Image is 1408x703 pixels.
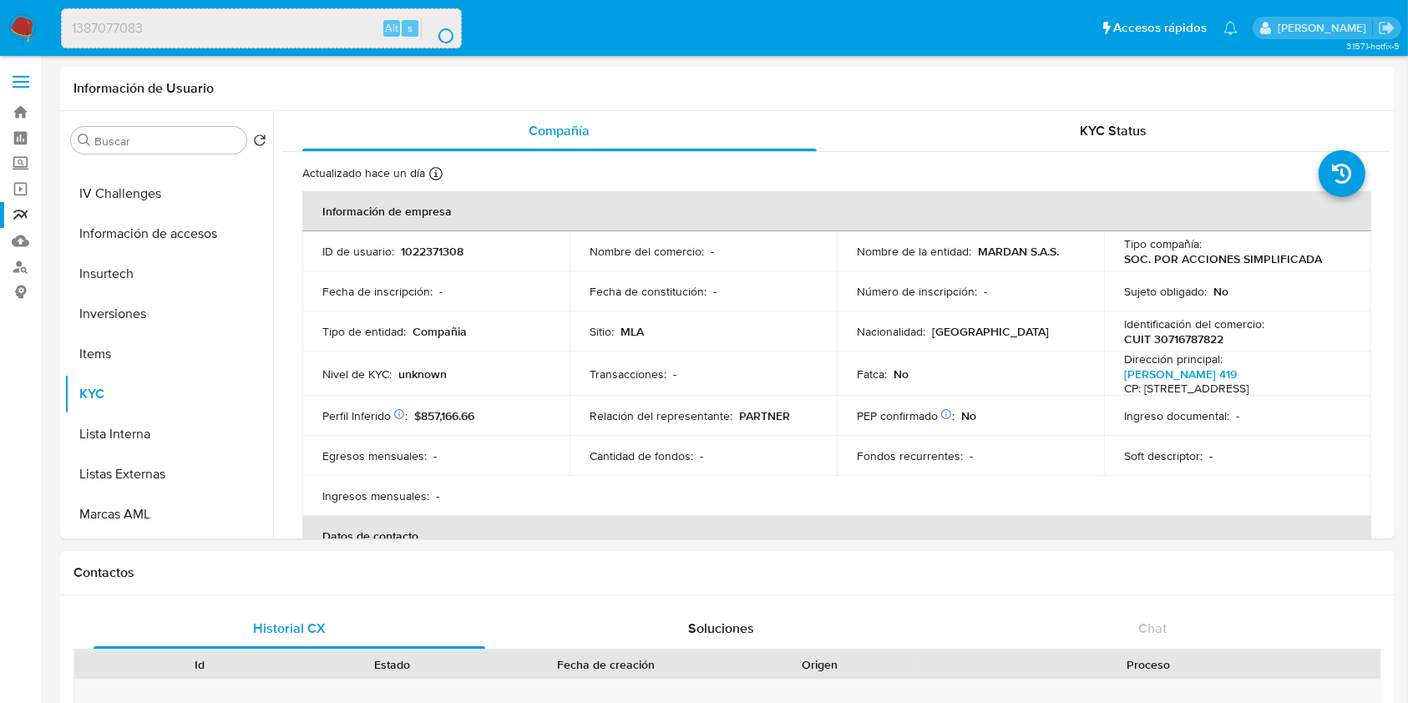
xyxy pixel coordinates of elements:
p: Dirección principal : [1124,351,1223,367]
p: PEP confirmado : [857,408,955,423]
button: Inversiones [64,294,273,334]
div: Estado [308,656,478,673]
p: Soft descriptor : [1124,448,1203,463]
button: Lista Interna [64,414,273,454]
span: KYC Status [1080,121,1147,140]
p: Ingreso documental : [1124,408,1229,423]
button: KYC [64,374,273,414]
button: Perfiles [64,534,273,574]
p: No [894,367,909,382]
button: Items [64,334,273,374]
p: eliana.eguerrero@mercadolibre.com [1278,20,1372,36]
p: Nacionalidad : [857,324,925,339]
span: $857,166.66 [414,407,474,424]
p: - [433,448,437,463]
input: Buscar [94,134,240,149]
p: PARTNER [739,408,790,423]
p: ID de usuario : [322,244,394,259]
p: Nombre de la entidad : [857,244,971,259]
p: - [700,448,703,463]
p: Fecha de constitución : [590,284,707,299]
input: Buscar usuario o caso... [62,18,461,39]
p: - [1209,448,1213,463]
p: - [439,284,443,299]
a: Notificaciones [1223,21,1238,35]
p: Actualizado hace un día [302,165,425,181]
div: Origen [735,656,904,673]
p: Sujeto obligado : [1124,284,1207,299]
h4: CP: [STREET_ADDRESS] [1124,382,1248,397]
p: Cantidad de fondos : [590,448,693,463]
p: - [1236,408,1239,423]
button: Volver al orden por defecto [253,134,266,152]
button: Marcas AML [64,494,273,534]
p: Tipo compañía : [1124,236,1202,251]
p: Número de inscripción : [857,284,977,299]
p: - [711,244,714,259]
p: Relación del representante : [590,408,732,423]
button: IV Challenges [64,174,273,214]
p: Nivel de KYC : [322,367,392,382]
th: Información de empresa [302,191,1371,231]
p: Fondos recurrentes : [857,448,963,463]
p: CUIT 30716787822 [1124,331,1223,346]
h1: Información de Usuario [73,80,214,97]
p: Compañia [413,324,467,339]
p: Fecha de inscripción : [322,284,433,299]
span: Accesos rápidos [1113,19,1207,37]
span: Soluciones [688,619,754,638]
p: MLA [620,324,644,339]
div: Proceso [928,656,1369,673]
p: - [436,488,439,503]
p: unknown [398,367,447,382]
p: - [984,284,987,299]
a: [PERSON_NAME] 419 [1124,366,1237,382]
p: Identificación del comercio : [1124,316,1264,331]
span: s [408,20,413,36]
p: - [713,284,717,299]
p: No [961,408,976,423]
p: Sitio : [590,324,614,339]
p: Perfil Inferido : [322,408,408,423]
button: Información de accesos [64,214,273,254]
p: Transacciones : [590,367,666,382]
p: [GEOGRAPHIC_DATA] [932,324,1049,339]
div: Fecha de creación [500,656,712,673]
h1: Contactos [73,564,1381,581]
span: Chat [1138,619,1167,638]
button: Buscar [78,134,91,147]
p: MARDAN S.A.S. [978,244,1059,259]
p: Ingresos mensuales : [322,488,429,503]
p: SOC. POR ACCIONES SIMPLIFICADA [1124,251,1322,266]
th: Datos de contacto [302,516,1371,556]
span: Compañía [529,121,590,140]
p: - [970,448,973,463]
p: Nombre del comercio : [590,244,704,259]
div: Id [115,656,285,673]
p: No [1213,284,1228,299]
p: 1022371308 [401,244,463,259]
p: Fatca : [857,367,887,382]
button: Insurtech [64,254,273,294]
span: Historial CX [253,619,326,638]
span: Alt [385,20,398,36]
p: Egresos mensuales : [322,448,427,463]
a: Salir [1378,19,1395,37]
button: Listas Externas [64,454,273,494]
p: Tipo de entidad : [322,324,406,339]
button: search-icon [421,17,455,40]
p: - [673,367,676,382]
